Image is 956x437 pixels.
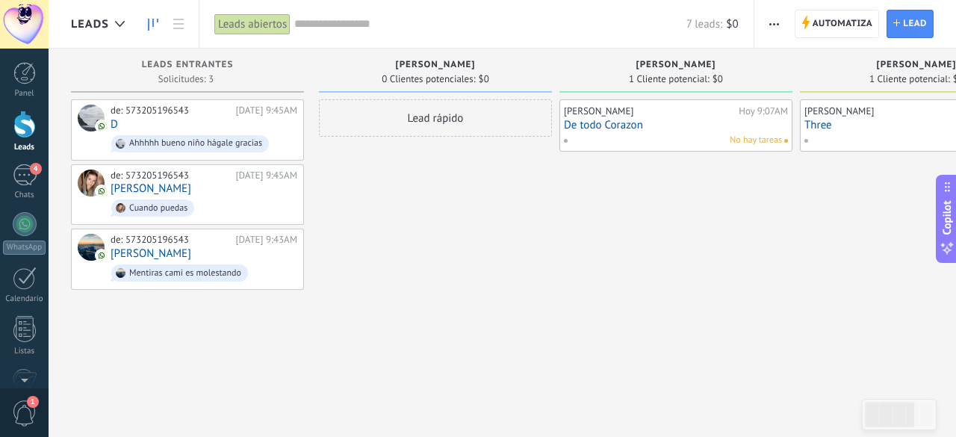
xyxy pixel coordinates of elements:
a: [PERSON_NAME] [111,247,191,260]
span: Leads [71,17,109,31]
a: Leads [140,10,166,39]
img: com.amocrm.amocrmwa.svg [96,186,107,196]
div: Camilo Ceballos [567,60,785,72]
div: Ahhhhh bueno niño hágale gracias [129,138,262,149]
span: [PERSON_NAME] [636,60,716,70]
div: D [78,105,105,131]
div: [PERSON_NAME] [564,105,735,117]
a: De todo Corazon [564,119,788,131]
a: Lead [887,10,934,38]
a: [PERSON_NAME] [111,182,191,195]
span: Copilot [940,200,955,235]
div: WhatsApp [3,241,46,255]
div: Juan Diego Rios [326,60,544,72]
div: [DATE] 9:45AM [236,170,297,182]
span: $0 [713,75,723,84]
span: Solicitudes: 3 [158,75,214,84]
div: Leads abiertos [214,13,291,35]
div: Carla Botero [78,170,105,196]
span: Automatiza [813,10,873,37]
span: Lead [903,10,927,37]
img: com.amocrm.amocrmwa.svg [96,121,107,131]
div: Panel [3,89,46,99]
span: 0 Clientes potenciales: [382,75,475,84]
div: Calendario [3,294,46,304]
div: Mentiras cami es molestando [129,268,241,279]
img: com.amocrm.amocrmwa.svg [96,250,107,261]
a: Automatiza [795,10,880,38]
span: $0 [479,75,489,84]
span: No hay nada asignado [784,139,788,143]
div: Chats [3,190,46,200]
a: D [111,118,118,131]
span: 1 Cliente potencial: [869,75,950,84]
div: Leads Entrantes [78,60,297,72]
span: 7 leads: [686,17,722,31]
div: de: 573205196543 [111,234,231,246]
div: Lead rápido [319,99,552,137]
div: Cuando puedas [129,203,187,214]
span: [PERSON_NAME] [876,60,956,70]
a: Lista [166,10,191,39]
div: Hoy 9:07AM [739,105,788,117]
div: Maria Camila Velez [78,234,105,261]
div: Listas [3,347,46,356]
div: de: 573205196543 [111,170,231,182]
div: [DATE] 9:45AM [236,105,297,117]
span: Leads Entrantes [142,60,234,70]
div: Leads [3,143,46,152]
span: No hay tareas [730,134,782,147]
span: 4 [30,163,42,175]
span: 1 [27,396,39,408]
button: Más [763,10,785,38]
div: de: 573205196543 [111,105,231,117]
span: 1 Cliente potencial: [629,75,710,84]
span: $0 [726,17,738,31]
div: [DATE] 9:43AM [236,234,297,246]
span: [PERSON_NAME] [395,60,475,70]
